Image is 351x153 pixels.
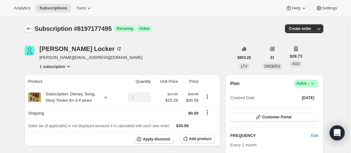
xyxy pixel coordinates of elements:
[165,97,178,104] span: $15.29
[230,80,240,87] h2: Plan
[188,111,198,116] span: $0.00
[180,134,215,143] button: Add product
[36,4,71,13] button: Subscriptions
[282,4,310,13] button: Help
[25,75,119,88] th: Product
[264,64,280,69] span: ORDERS
[14,6,31,11] span: Analytics
[39,6,67,11] span: Subscriptions
[285,24,315,33] button: Create order
[134,134,174,144] button: Apply discount
[292,62,300,66] span: AOV
[143,137,170,142] span: Apply discount
[188,92,198,96] small: $35.98
[176,123,189,128] span: $30.58
[180,75,200,88] th: Price
[230,95,254,101] span: Created Date
[189,136,211,141] span: Add product
[72,4,96,13] button: Tools
[35,25,112,32] span: Subscription #8197177495
[202,93,212,100] button: Product actions
[230,113,318,122] button: Customer Portal
[40,63,72,70] button: Product actions
[139,26,150,31] span: Active
[168,92,178,96] small: $17.99
[302,95,315,100] span: [DATE]
[25,106,119,120] th: Shipping
[41,91,97,104] div: Subscription: Disney, Song, Story Tonies for 3-4 years
[230,143,257,147] span: Every 1 month
[298,93,318,102] button: [DATE]
[76,6,86,11] span: Tools
[119,75,153,88] th: Quantity
[117,26,133,31] span: Recurring
[307,131,322,141] button: Edit
[308,81,309,86] span: |
[311,133,318,139] span: Edit
[262,115,291,120] span: Customer Portal
[230,133,311,139] h2: FREQUENCY
[40,46,122,52] div: [PERSON_NAME] Locker
[292,6,300,11] span: Help
[289,26,311,31] span: Create order
[270,55,274,60] span: 21
[297,80,316,87] span: Active
[25,46,35,56] span: Courtney Locker
[266,53,278,62] button: 21
[237,55,251,60] span: $603.28
[202,109,212,116] button: Shipping actions
[290,53,302,59] span: $28.73
[234,53,255,62] button: $603.28
[40,54,142,61] span: [PERSON_NAME][EMAIL_ADDRESS][DOMAIN_NAME]
[182,97,198,104] span: $30.58
[322,6,337,11] span: Settings
[25,24,33,33] button: Subscriptions
[28,124,170,128] span: Sales tax (if applicable) is not displayed because it is calculated with each new order.
[153,75,180,88] th: Unit Price
[330,125,345,140] div: Open Intercom Messenger
[312,4,341,13] button: Settings
[10,4,34,13] button: Analytics
[241,64,248,69] span: LTV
